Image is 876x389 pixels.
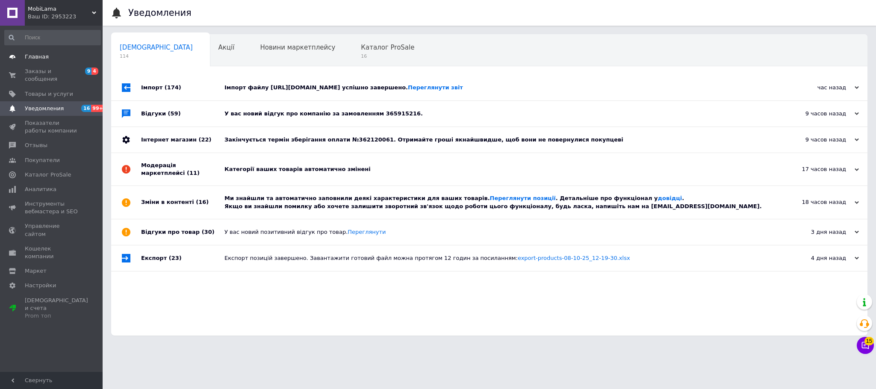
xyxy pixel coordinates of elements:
div: 18 часов назад [773,198,859,206]
a: Переглянути позиції [490,195,556,201]
span: Каталог ProSale [361,44,414,51]
span: Инструменты вебмастера и SEO [25,200,79,215]
div: час назад [773,84,859,91]
div: Категорії ваших товарів автоматично змінені [224,165,773,173]
span: Акції [218,44,235,51]
div: Імпорт файлу [URL][DOMAIN_NAME] успішно завершено. [224,84,773,91]
span: [DEMOGRAPHIC_DATA] [120,44,193,51]
span: Маркет [25,267,47,275]
div: 9 часов назад [773,136,859,144]
div: Ваш ID: 2953223 [28,13,103,21]
span: Уведомления [25,105,64,112]
span: 16 [81,105,91,112]
span: Кошелек компании [25,245,79,260]
span: 9 [85,68,92,75]
span: 16 [361,53,414,59]
span: (16) [196,199,209,205]
a: Переглянути звіт [408,84,463,91]
div: 17 часов назад [773,165,859,173]
div: У вас новий відгук про компанію за замовленням 365915216. [224,110,773,118]
div: Інтернет магазин [141,127,224,153]
button: Чат с покупателем15 [857,337,874,354]
span: [DEMOGRAPHIC_DATA] и счета [25,297,88,320]
div: Prom топ [25,312,88,320]
div: Зміни в контенті [141,186,224,218]
a: Переглянути [348,229,386,235]
span: Управление сайтом [25,222,79,238]
span: Показатели работы компании [25,119,79,135]
div: 3 дня назад [773,228,859,236]
div: Закінчується термін зберігання оплати №362120061. Отримайте гроші якнайшвидше, щоб вони не поверн... [224,136,773,144]
span: Товары и услуги [25,90,73,98]
span: Настройки [25,282,56,289]
div: Імпорт [141,75,224,100]
span: Отзывы [25,141,47,149]
span: (23) [169,255,182,261]
div: Експорт позицій завершено. Завантажити готовий файл можна протягом 12 годин за посиланням: [224,254,773,262]
span: (59) [168,110,181,117]
span: 114 [120,53,193,59]
span: Заказы и сообщения [25,68,79,83]
span: Каталог ProSale [25,171,71,179]
div: 4 дня назад [773,254,859,262]
span: Покупатели [25,156,60,164]
div: 9 часов назад [773,110,859,118]
div: Модерація маркетплейсі [141,153,224,186]
div: Експорт [141,245,224,271]
span: Главная [25,53,49,61]
span: MobiLama [28,5,92,13]
span: Аналитика [25,186,56,193]
div: Відгуки про товар [141,219,224,245]
span: (174) [165,84,181,91]
a: export-products-08-10-25_12-19-30.xlsx [518,255,630,261]
span: 4 [91,68,98,75]
span: (22) [198,136,211,143]
span: 99+ [91,105,105,112]
div: Відгуки [141,101,224,127]
div: У вас новий позитивний відгук про товар. [224,228,773,236]
div: Ми знайшли та автоматично заповнили деякі характеристики для ваших товарів. . Детальніше про функ... [224,194,773,210]
input: Поиск [4,30,101,45]
span: (11) [187,170,200,176]
span: Новини маркетплейсу [260,44,335,51]
span: 15 [864,337,874,345]
h1: Уведомления [128,8,192,18]
span: (30) [202,229,215,235]
a: довідці [658,195,682,201]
